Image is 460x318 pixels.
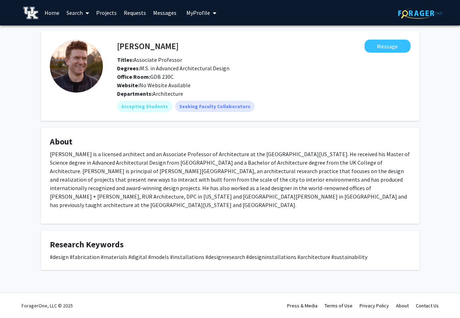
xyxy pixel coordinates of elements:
b: Office Room: [117,73,150,80]
span: Associate Professor [117,56,182,63]
a: Messages [150,0,180,25]
h4: [PERSON_NAME] [117,40,179,53]
span: GDB 230C [117,73,174,80]
a: Press & Media [287,302,318,309]
h4: Research Keywords [50,240,410,250]
a: About [396,302,409,309]
b: Departments: [117,90,153,97]
h4: About [50,137,410,147]
a: Home [41,0,63,25]
span: My Profile [186,9,210,16]
img: ForagerOne Logo [398,8,442,19]
a: Requests [120,0,150,25]
a: Search [63,0,93,25]
p: [PERSON_NAME] is a licensed architect and an Associate Professor of Architecture at the [GEOGRAPH... [50,150,410,209]
span: Architecture [153,90,183,97]
mat-chip: Seeking Faculty Collaborators [175,101,255,112]
b: Website: [117,82,139,89]
a: Terms of Use [325,302,353,309]
b: Titles: [117,56,134,63]
img: Profile Picture [50,40,103,93]
img: University of Kentucky Logo [23,7,39,19]
iframe: Chat [5,286,30,313]
button: Message Jason Scroggin [365,40,410,53]
div: ForagerOne, LLC © 2025 [22,293,73,318]
a: Privacy Policy [360,302,389,309]
span: No Website Available [117,82,191,89]
span: M.S. in Advanced Architectural Design [117,65,229,72]
b: Degrees: [117,65,140,72]
mat-chip: Accepting Students [117,101,172,112]
a: Contact Us [416,302,439,309]
a: Projects [93,0,120,25]
div: #design #fabrication #materials #digital #models #installations #designresearch #designinstallati... [50,253,410,261]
